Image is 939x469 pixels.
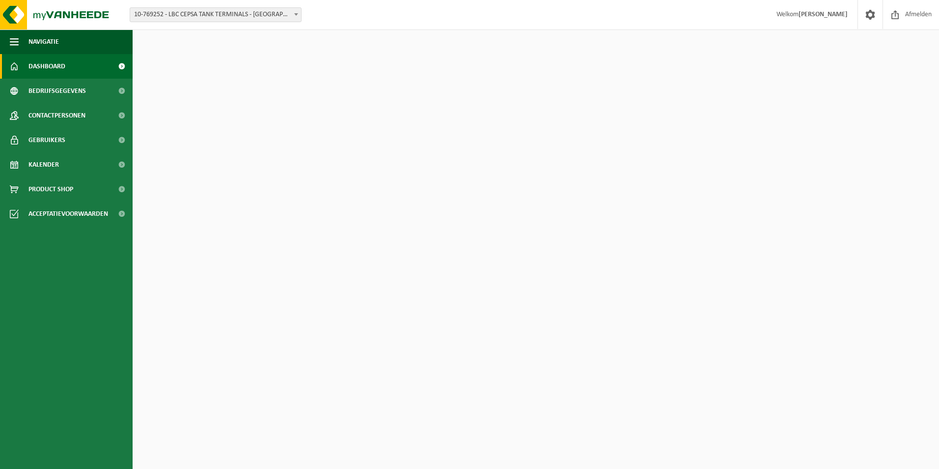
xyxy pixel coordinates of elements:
[28,54,65,79] span: Dashboard
[130,8,301,22] span: 10-769252 - LBC CEPSA TANK TERMINALS - ANTWERPEN
[28,79,86,103] span: Bedrijfsgegevens
[28,152,59,177] span: Kalender
[28,103,85,128] span: Contactpersonen
[799,11,848,18] strong: [PERSON_NAME]
[130,7,302,22] span: 10-769252 - LBC CEPSA TANK TERMINALS - ANTWERPEN
[28,202,108,226] span: Acceptatievoorwaarden
[28,177,73,202] span: Product Shop
[28,29,59,54] span: Navigatie
[28,128,65,152] span: Gebruikers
